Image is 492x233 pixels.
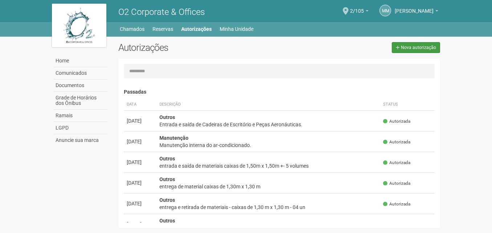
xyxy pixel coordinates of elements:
strong: Manutenção [159,135,188,141]
a: Documentos [54,79,107,92]
strong: Outros [159,114,175,120]
th: Status [380,99,435,111]
span: 2/105 [350,1,364,14]
span: Nova autorização [401,45,436,50]
a: Nova autorização [392,42,440,53]
a: Minha Unidade [220,24,253,34]
div: entrada e saída de materiais caixas de 1,50m x 1,50m +- 5 volumes [159,162,378,169]
div: [DATE] [127,200,154,207]
a: Reservas [153,24,173,34]
strong: Outros [159,156,175,162]
a: Home [54,55,107,67]
a: 2/105 [350,9,369,15]
span: Autorizada [383,118,410,124]
a: Comunicados [54,67,107,79]
span: Autorizada [383,180,410,187]
div: [DATE] [127,138,154,145]
span: Autorizada [383,139,410,145]
a: Ramais [54,110,107,122]
div: entrega e retirada de materiais - caixas de 1,30 m x 1,30 m - 04 un [159,204,378,211]
div: [DATE] [127,159,154,166]
div: Entrada e saída de Cadeiras de Escritório e Peças Aeronáuticas. [159,121,378,128]
div: [DATE] [127,179,154,187]
div: Manutenção interna do ar-condicionado. [159,142,378,149]
th: Descrição [156,99,381,111]
strong: Outros [159,176,175,182]
a: Grade de Horários dos Ônibus [54,92,107,110]
span: Marcelo Marins [395,1,434,14]
a: Chamados [120,24,145,34]
h4: Passadas [124,89,435,95]
div: [DATE] [127,221,154,228]
div: [DATE] [127,117,154,124]
strong: Outros [159,197,175,203]
img: logo.jpg [52,4,106,47]
div: entrega de material caixas de 1,30m x 1,30 m [159,183,378,190]
span: Autorizada [383,160,410,166]
a: Autorizações [181,24,212,34]
span: Autorizada [383,222,410,228]
span: Autorizada [383,201,410,207]
a: LGPD [54,122,107,134]
a: MM [379,5,391,16]
a: Anuncie sua marca [54,134,107,146]
th: Data [124,99,156,111]
a: [PERSON_NAME] [395,9,438,15]
h2: Autorizações [118,42,274,53]
span: O2 Corporate & Offices [118,7,205,17]
strong: Outros [159,218,175,224]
